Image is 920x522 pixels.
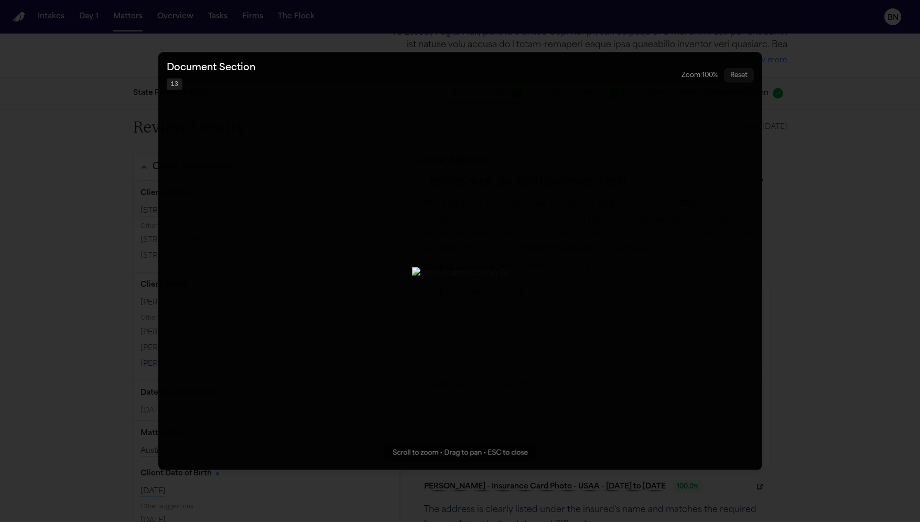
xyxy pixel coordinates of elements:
div: Scroll to zoom • Drag to pan • ESC to close [384,444,536,461]
h3: Document Section [167,61,255,75]
div: Zoom: 100 % [681,71,718,80]
button: Reset [724,68,754,83]
button: Zoomable image viewer. Use mouse wheel to zoom, drag to pan, or press R to reset. [158,52,762,470]
img: Document section 13 [412,267,508,280]
span: 13 [167,79,182,90]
